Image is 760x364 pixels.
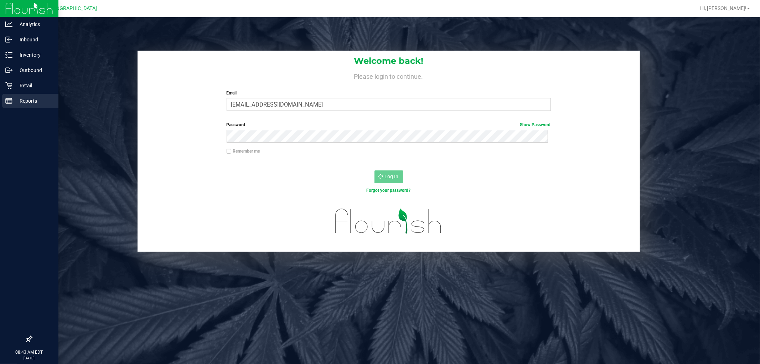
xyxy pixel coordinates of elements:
h1: Welcome back! [138,56,640,66]
inline-svg: Inbound [5,36,12,43]
a: Forgot your password? [367,188,411,193]
span: Password [227,122,245,127]
label: Remember me [227,148,260,154]
p: Inbound [12,35,55,44]
button: Log In [374,170,403,183]
p: Analytics [12,20,55,29]
p: 08:43 AM EDT [3,349,55,355]
inline-svg: Outbound [5,67,12,74]
p: [DATE] [3,355,55,361]
p: Outbound [12,66,55,75]
span: Log In [385,174,399,179]
inline-svg: Reports [5,97,12,104]
label: Email [227,90,551,96]
span: [GEOGRAPHIC_DATA] [48,5,97,11]
img: flourish_logo.svg [326,201,451,241]
p: Retail [12,81,55,90]
a: Show Password [520,122,551,127]
p: Inventory [12,51,55,59]
input: Remember me [227,149,232,154]
inline-svg: Inventory [5,51,12,58]
h4: Please login to continue. [138,71,640,80]
inline-svg: Retail [5,82,12,89]
span: Hi, [PERSON_NAME]! [700,5,746,11]
inline-svg: Analytics [5,21,12,28]
p: Reports [12,97,55,105]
